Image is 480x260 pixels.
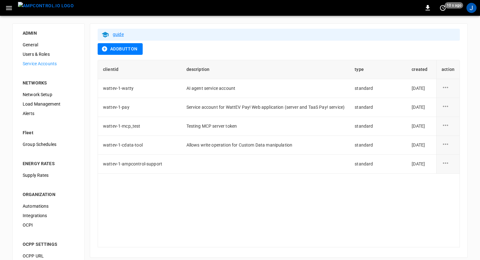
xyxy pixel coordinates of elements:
[98,43,143,55] button: addbutton
[18,59,79,68] div: Service Accounts
[23,42,74,48] span: General
[407,155,436,174] td: [DATE]
[186,124,237,129] span: Testing MCP server token
[355,161,373,166] span: standard
[355,124,373,129] span: standard
[23,61,74,67] span: Service Accounts
[23,241,74,247] div: OCPP SETTINGS
[23,141,74,148] span: Group Schedules
[18,170,79,180] div: Supply Rates
[186,142,293,147] span: Allows write operation for Custom Data manipulation
[23,253,74,259] span: OCPP URL
[186,86,236,91] span: AI agent service account
[181,60,350,79] th: description
[18,2,74,10] img: ampcontrol.io logo
[18,40,79,49] div: General
[18,220,79,230] div: OCPI
[23,91,74,98] span: Network Setup
[442,102,454,112] div: service account action options
[18,99,79,109] div: Load Management
[23,160,74,167] div: ENERGY RATES
[103,86,134,91] span: wattev-1-watty
[23,80,74,86] div: NETWORKS
[23,130,74,136] div: Fleet
[23,203,74,210] span: Automations
[113,32,124,37] a: guide
[23,212,74,219] span: Integrations
[18,211,79,220] div: Integrations
[23,110,74,117] span: Alerts
[355,105,373,110] span: standard
[442,159,454,169] div: service account action options
[18,90,79,99] div: Network Setup
[18,201,79,211] div: Automations
[466,3,477,13] div: profile-icon
[407,117,436,136] td: [DATE]
[442,84,454,93] div: service account action options
[103,142,143,147] span: wattev-1-cdata-tool
[103,105,129,110] span: wattev-1-pay
[23,222,74,228] span: OCPI
[18,109,79,118] div: Alerts
[407,60,436,79] th: created
[23,172,74,179] span: Supply Rates
[18,140,79,149] div: Group Schedules
[186,105,345,110] span: Service account for WattEV Pay! Web application (server and TaaS Pay! service)
[98,60,181,79] th: clientid
[355,86,373,91] span: standard
[23,51,74,58] span: Users & Roles
[23,101,74,107] span: Load Management
[355,142,373,147] span: standard
[103,161,162,166] span: wattev-1-ampcontrol-support
[407,136,436,155] td: [DATE]
[442,121,454,131] div: service account action options
[436,60,460,79] th: action
[407,98,436,117] td: [DATE]
[350,60,407,79] th: type
[438,3,448,13] button: set refresh interval
[445,2,463,9] span: 10 s ago
[407,79,436,98] td: [DATE]
[442,140,454,150] div: service account action options
[23,30,74,36] div: ADMIN
[23,191,74,198] div: ORGANIZATION
[103,124,140,129] span: wattev-1-mcp_test
[18,49,79,59] div: Users & Roles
